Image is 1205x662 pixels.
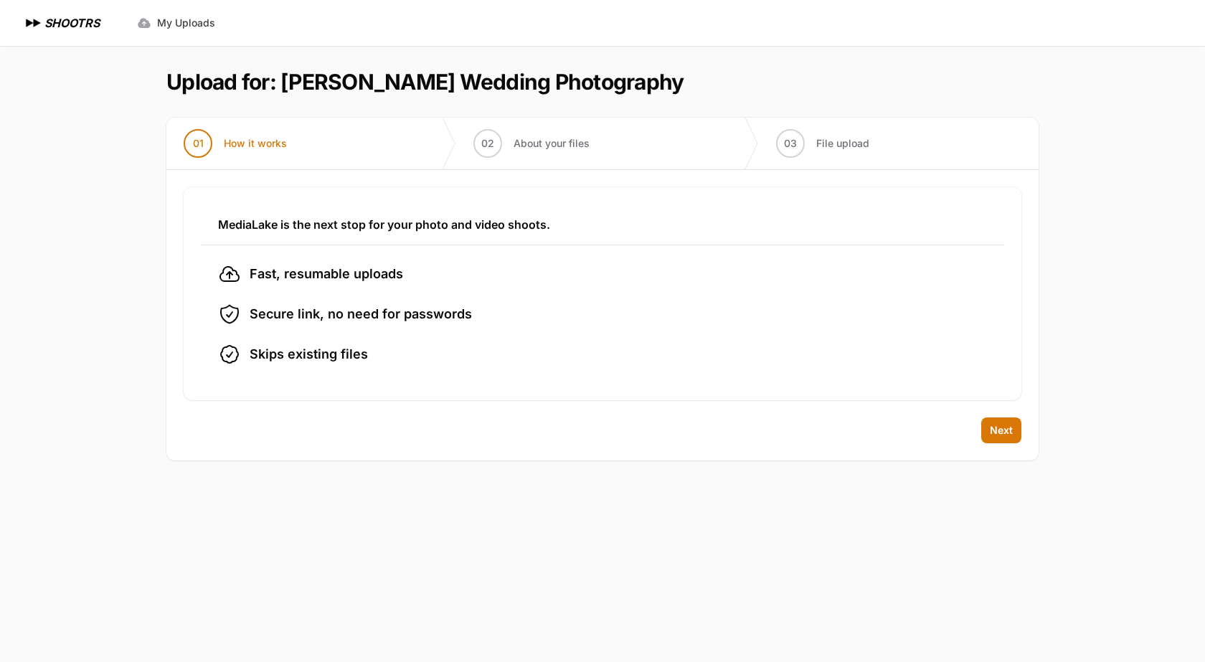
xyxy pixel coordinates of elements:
button: Next [981,417,1021,443]
span: Skips existing files [250,344,368,364]
span: Next [990,423,1013,438]
button: 02 About your files [456,118,607,169]
span: 03 [784,136,797,151]
span: About your files [514,136,590,151]
button: 03 File upload [759,118,887,169]
img: SHOOTRS [23,14,44,32]
a: My Uploads [128,10,224,36]
span: 02 [481,136,494,151]
span: File upload [816,136,869,151]
span: How it works [224,136,287,151]
a: SHOOTRS SHOOTRS [23,14,100,32]
h3: MediaLake is the next stop for your photo and video shoots. [218,216,987,233]
span: 01 [193,136,204,151]
span: My Uploads [157,16,215,30]
span: Fast, resumable uploads [250,264,403,284]
h1: SHOOTRS [44,14,100,32]
h1: Upload for: [PERSON_NAME] Wedding Photography [166,69,684,95]
span: Secure link, no need for passwords [250,304,472,324]
button: 01 How it works [166,118,304,169]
